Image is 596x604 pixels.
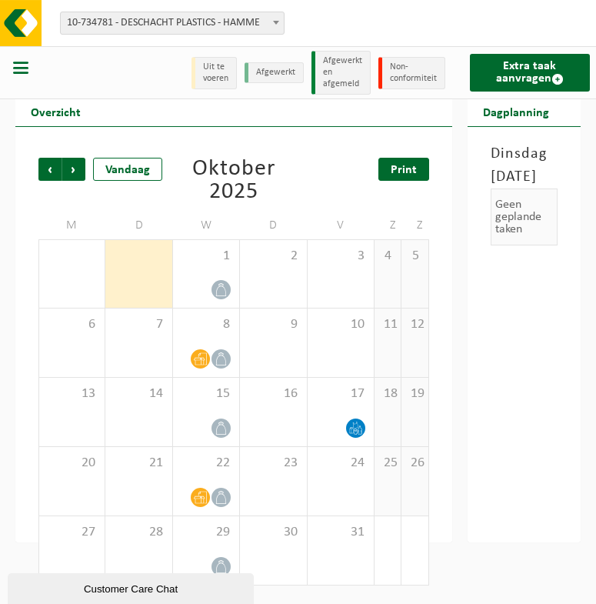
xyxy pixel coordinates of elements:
span: 29 [181,524,231,541]
div: Geen geplande taken [491,189,558,245]
span: Volgende [62,158,85,181]
span: 25 [382,455,394,472]
span: 9 [248,316,298,333]
td: Z [401,212,429,239]
span: 23 [248,455,298,472]
span: 30 [248,524,298,541]
span: 16 [248,385,298,402]
span: 4 [382,248,394,265]
td: M [38,212,105,239]
span: 10-734781 - DESCHACHT PLASTICS - HAMME [60,12,285,35]
span: 2 [248,248,298,265]
h2: Dagplanning [468,96,564,126]
span: 28 [113,524,164,541]
td: D [105,212,172,239]
span: 31 [315,524,366,541]
a: Print [378,158,429,181]
span: 21 [113,455,164,472]
span: 6 [47,316,97,333]
li: Afgewerkt [245,62,304,83]
span: 1 [181,248,231,265]
span: 24 [315,455,366,472]
span: 10-734781 - DESCHACHT PLASTICS - HAMME [61,12,284,34]
span: 12 [409,316,421,333]
iframe: chat widget [8,570,257,604]
span: 7 [113,316,164,333]
span: 14 [113,385,164,402]
span: 26 [409,455,421,472]
div: Oktober 2025 [173,158,295,204]
td: D [240,212,307,239]
div: Vandaag [93,158,162,181]
li: Non-conformiteit [378,57,445,89]
li: Uit te voeren [191,57,237,89]
span: 22 [181,455,231,472]
span: 15 [181,385,231,402]
h2: Overzicht [15,96,96,126]
span: 17 [315,385,366,402]
li: Afgewerkt en afgemeld [311,51,371,95]
td: W [173,212,240,239]
span: 8 [181,316,231,333]
span: 13 [47,385,97,402]
span: 3 [315,248,366,265]
span: 20 [47,455,97,472]
td: V [308,212,375,239]
span: 5 [409,248,421,265]
span: 11 [382,316,394,333]
span: Vorige [38,158,62,181]
a: Extra taak aanvragen [470,54,591,91]
td: Z [375,212,402,239]
span: 10 [315,316,366,333]
span: 18 [382,385,394,402]
span: 19 [409,385,421,402]
span: 27 [47,524,97,541]
h3: Dinsdag [DATE] [491,142,558,189]
span: Print [391,164,417,176]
